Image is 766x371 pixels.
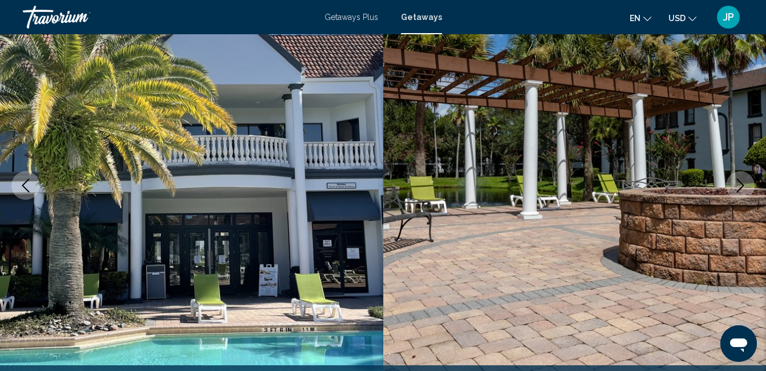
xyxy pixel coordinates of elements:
button: Change language [630,10,651,26]
a: Travorium [23,6,313,29]
span: en [630,14,641,23]
a: Getaways Plus [325,13,378,22]
button: Change currency [668,10,696,26]
span: USD [668,14,686,23]
button: Previous image [11,171,40,200]
button: Next image [726,171,755,200]
a: Getaways [401,13,442,22]
button: User Menu [714,5,743,29]
span: JP [723,11,734,23]
iframe: Button to launch messaging window [720,325,757,362]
